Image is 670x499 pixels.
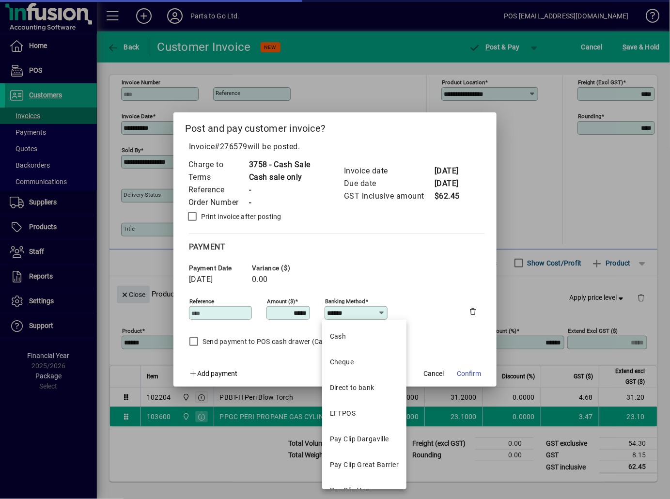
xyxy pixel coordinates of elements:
[189,297,214,304] mat-label: Reference
[252,275,268,284] span: 0.00
[185,365,242,383] button: Add payment
[322,375,407,401] mat-option: Direct to bank
[343,165,434,177] td: Invoice date
[330,383,374,393] div: Direct to bank
[173,112,497,140] h2: Post and pay customer invoice?
[188,196,249,209] td: Order Number
[322,349,407,375] mat-option: Cheque
[343,177,434,190] td: Due date
[330,434,389,444] div: Pay Clip Dargaville
[330,357,354,367] div: Cheque
[423,369,444,379] span: Cancel
[249,171,311,184] td: Cash sale only
[215,142,248,151] span: #276579
[188,158,249,171] td: Charge to
[434,190,473,203] td: $62.45
[249,158,311,171] td: 3758 - Cash Sale
[188,171,249,184] td: Terms
[189,275,213,284] span: [DATE]
[322,324,407,349] mat-option: Cash
[325,297,365,304] mat-label: Banking method
[330,460,399,470] div: Pay Clip Great Barrier
[453,365,485,383] button: Confirm
[267,297,295,304] mat-label: Amount ($)
[343,190,434,203] td: GST inclusive amount
[322,401,407,426] mat-option: EFTPOS
[198,370,238,377] span: Add payment
[322,452,407,478] mat-option: Pay Clip Great Barrier
[185,141,485,153] p: Invoice will be posted .
[252,265,310,272] span: Variance ($)
[188,184,249,196] td: Reference
[330,331,346,342] div: Cash
[330,485,370,496] div: Pay Clip Van
[201,337,351,346] label: Send payment to POS cash drawer (Cash Draw)
[418,365,449,383] button: Cancel
[434,177,473,190] td: [DATE]
[434,165,473,177] td: [DATE]
[322,426,407,452] mat-option: Pay Clip Dargaville
[457,369,481,379] span: Confirm
[249,184,311,196] td: -
[189,265,247,272] span: Payment date
[330,408,356,419] div: EFTPOS
[249,196,311,209] td: -
[189,242,226,251] span: Payment
[199,212,281,221] label: Print invoice after posting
